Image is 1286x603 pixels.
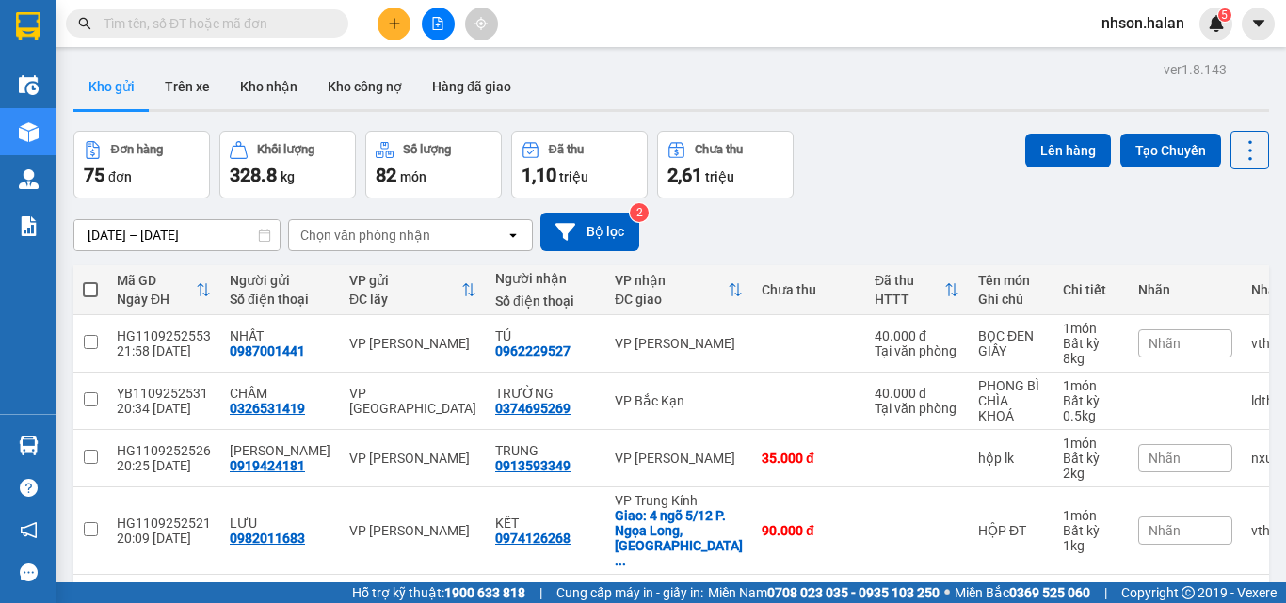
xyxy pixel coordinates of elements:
[281,169,295,184] span: kg
[117,443,211,458] div: HG1109252526
[559,169,588,184] span: triệu
[705,169,734,184] span: triệu
[1025,134,1111,167] button: Lên hàng
[117,386,211,401] div: YB1109252531
[117,458,211,473] div: 20:25 [DATE]
[1063,393,1119,408] div: Bất kỳ
[1218,8,1231,22] sup: 5
[73,131,210,198] button: Đơn hàng75đơn
[349,292,461,307] div: ĐC lấy
[1063,523,1119,538] div: Bất kỳ
[349,523,476,538] div: VP [PERSON_NAME]
[225,64,313,109] button: Kho nhận
[495,516,596,531] div: KẾT
[230,401,305,416] div: 0326531419
[19,169,39,189] img: warehouse-icon
[875,273,944,288] div: Đã thu
[495,401,571,416] div: 0374695269
[111,143,163,156] div: Đơn hàng
[20,563,38,581] span: message
[630,203,649,222] sup: 2
[1086,11,1199,35] span: nhson.halan
[403,143,451,156] div: Số lượng
[1149,523,1181,538] span: Nhãn
[1063,466,1119,481] div: 2 kg
[16,12,40,40] img: logo-vxr
[1164,59,1227,80] div: ver 1.8.143
[1063,436,1119,451] div: 1 món
[444,585,525,600] strong: 1900 633 818
[511,131,648,198] button: Đã thu1,10 triệu
[522,164,556,186] span: 1,10
[230,458,305,473] div: 0919424181
[349,451,476,466] div: VP [PERSON_NAME]
[762,451,856,466] div: 35.000 đ
[431,17,444,30] span: file-add
[117,328,211,343] div: HG1109252553
[495,294,596,309] div: Số điện thoại
[417,64,526,109] button: Hàng đã giao
[978,451,1044,466] div: hộp lk
[117,401,211,416] div: 20:34 [DATE]
[117,343,211,358] div: 21:58 [DATE]
[19,122,39,142] img: warehouse-icon
[615,336,743,351] div: VP [PERSON_NAME]
[352,582,525,603] span: Hỗ trợ kỹ thuật:
[230,343,305,358] div: 0987001441
[349,386,476,416] div: VP [GEOGRAPHIC_DATA]
[230,292,330,307] div: Số điện thoại
[230,516,330,531] div: LƯU
[300,226,430,245] div: Chọn văn phòng nhận
[422,8,455,40] button: file-add
[107,265,220,315] th: Toggle SortBy
[230,443,330,458] div: QUANG VINH
[1242,8,1275,40] button: caret-down
[549,143,584,156] div: Đã thu
[104,13,326,34] input: Tìm tên, số ĐT hoặc mã đơn
[1063,351,1119,366] div: 8 kg
[1063,408,1119,423] div: 0.5 kg
[978,523,1044,538] div: HỘP ĐT
[84,164,104,186] span: 75
[615,493,743,508] div: VP Trung Kính
[875,343,959,358] div: Tại văn phòng
[150,64,225,109] button: Trên xe
[615,508,743,568] div: Giao: 4 ngõ 5/12 P. Ngọa Long, Thôn Ngọa Long, Bắc Từ Liêm, Hà Nội, Việt Nam
[615,273,728,288] div: VP nhận
[978,378,1044,423] div: PHONG BÌ CHÌA KHOÁ
[506,228,521,243] svg: open
[230,328,330,343] div: NHẤT
[708,582,940,603] span: Miền Nam
[875,401,959,416] div: Tại văn phòng
[875,386,959,401] div: 40.000 đ
[349,336,476,351] div: VP [PERSON_NAME]
[73,64,150,109] button: Kho gửi
[1250,15,1267,32] span: caret-down
[1208,15,1225,32] img: icon-new-feature
[495,386,596,401] div: TRƯỜNG
[495,271,596,286] div: Người nhận
[615,292,728,307] div: ĐC giao
[20,521,38,539] span: notification
[19,75,39,95] img: warehouse-icon
[465,8,498,40] button: aim
[19,436,39,455] img: warehouse-icon
[955,582,1090,603] span: Miền Bắc
[74,220,280,250] input: Select a date range.
[695,143,743,156] div: Chưa thu
[1063,451,1119,466] div: Bất kỳ
[1149,451,1181,466] span: Nhãn
[1104,582,1107,603] span: |
[117,292,196,307] div: Ngày ĐH
[1063,321,1119,336] div: 1 món
[1120,134,1221,167] button: Tạo Chuyến
[1221,8,1228,22] span: 5
[474,17,488,30] span: aim
[875,328,959,343] div: 40.000 đ
[615,451,743,466] div: VP [PERSON_NAME]
[78,17,91,30] span: search
[230,273,330,288] div: Người gửi
[762,523,856,538] div: 90.000 đ
[230,164,277,186] span: 328.8
[20,479,38,497] span: question-circle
